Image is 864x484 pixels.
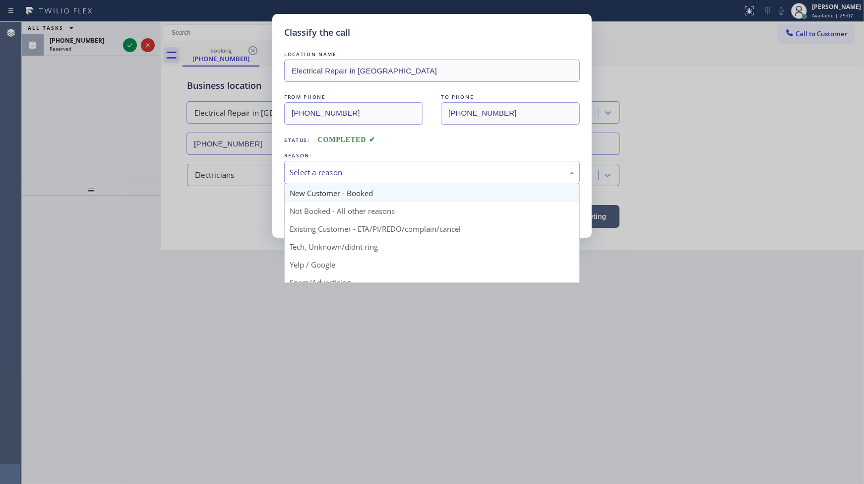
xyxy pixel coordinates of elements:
[284,102,423,125] input: From phone
[290,167,574,178] div: Select a reason
[284,137,310,143] span: Status:
[285,184,579,202] div: New Customer - Booked
[285,202,579,220] div: Not Booked - All other reasons
[285,238,579,256] div: Tech, Unknown/didnt ring
[285,274,579,291] div: Spam/Advertising
[284,92,423,102] div: FROM PHONE
[284,26,350,39] h5: Classify the call
[284,150,580,161] div: REASON:
[285,256,579,274] div: Yelp / Google
[441,102,580,125] input: To phone
[285,220,579,238] div: Existing Customer - ETA/PI/REDO/complain/cancel
[284,49,580,60] div: LOCATION NAME
[318,136,375,143] span: COMPLETED
[441,92,580,102] div: TO PHONE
